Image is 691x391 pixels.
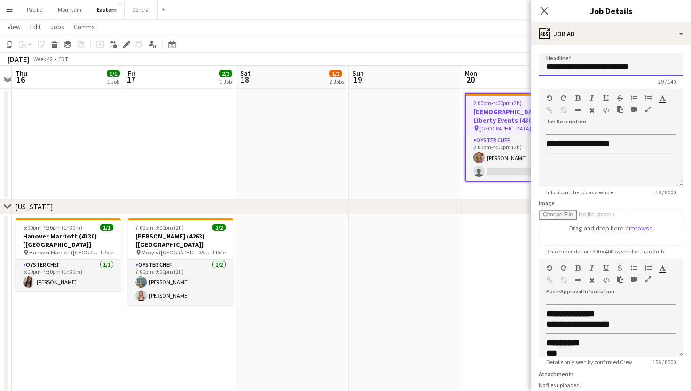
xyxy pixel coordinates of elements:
[560,94,567,102] button: Redo
[351,74,364,85] span: 19
[560,264,567,272] button: Redo
[589,94,595,102] button: Italic
[589,276,595,284] button: Clear Formatting
[531,23,691,45] div: Job Ad
[617,276,623,283] button: Paste as plain text
[539,248,671,255] span: Recommendation: 600 x 400px, smaller than 2mb
[29,249,100,256] span: Hanover Marriott ([GEOGRAPHIC_DATA], [GEOGRAPHIC_DATA])
[466,107,569,124] h3: [DEMOGRAPHIC_DATA] Liberty Events (4308) [MIA]
[648,189,683,196] span: 18 / 8000
[645,359,683,366] span: 156 / 8000
[100,249,113,256] span: 1 Role
[589,264,595,272] button: Italic
[126,74,135,85] span: 17
[74,23,95,31] span: Comms
[631,94,637,102] button: Unordered List
[659,264,666,272] button: Text Color
[50,23,64,31] span: Jobs
[8,54,29,64] div: [DATE]
[465,93,570,182] app-job-card: 2:00pm-4:00pm (2h)1/2[DEMOGRAPHIC_DATA] Liberty Events (4308) [MIA] [GEOGRAPHIC_DATA] ([GEOGRAPHI...
[546,264,553,272] button: Undo
[26,21,45,33] a: Edit
[240,69,251,77] span: Sat
[16,69,27,77] span: Thu
[23,224,82,231] span: 6:00pm-7:30pm (1h30m)
[659,94,666,102] button: Text Color
[589,107,595,114] button: Clear Formatting
[128,260,233,305] app-card-role: Oyster Chef2/27:00pm-9:00pm (2h)[PERSON_NAME][PERSON_NAME]
[128,218,233,305] app-job-card: 7:00pm-9:00pm (2h)2/2[PERSON_NAME] (4263) [[GEOGRAPHIC_DATA]] Moby's ([GEOGRAPHIC_DATA], [GEOGRAP...
[125,0,158,19] button: Central
[631,106,637,113] button: Insert video
[617,94,623,102] button: Strikethrough
[574,94,581,102] button: Bold
[645,264,652,272] button: Ordered List
[645,94,652,102] button: Ordered List
[16,232,121,249] h3: Hanover Marriott (4330) [[GEOGRAPHIC_DATA]]
[19,0,50,19] button: Pacific
[531,5,691,17] h3: Job Details
[574,107,581,114] button: Horizontal Line
[239,74,251,85] span: 18
[89,0,125,19] button: Eastern
[4,21,24,33] a: View
[617,106,623,113] button: Paste as plain text
[631,264,637,272] button: Unordered List
[47,21,68,33] a: Jobs
[466,135,569,181] app-card-role: Oyster Chef4A1/22:00pm-4:00pm (2h)[PERSON_NAME]
[617,264,623,272] button: Strikethrough
[539,370,574,377] label: Attachments
[16,260,121,291] app-card-role: Oyster Chef1/16:00pm-7:30pm (1h30m)[PERSON_NAME]
[546,94,553,102] button: Undo
[128,232,233,249] h3: [PERSON_NAME] (4263) [[GEOGRAPHIC_DATA]]
[353,69,364,77] span: Sun
[220,78,232,85] div: 1 Job
[631,276,637,283] button: Insert video
[15,202,53,211] div: [US_STATE]
[463,74,477,85] span: 20
[141,249,212,256] span: Moby's ([GEOGRAPHIC_DATA], [GEOGRAPHIC_DATA])
[14,74,27,85] span: 16
[574,276,581,284] button: Horizontal Line
[645,106,652,113] button: Fullscreen
[219,70,232,77] span: 2/2
[212,224,226,231] span: 2/2
[539,189,621,196] span: Info about the job as a whole
[31,55,55,62] span: Week 42
[574,264,581,272] button: Bold
[16,218,121,291] app-job-card: 6:00pm-7:30pm (1h30m)1/1Hanover Marriott (4330) [[GEOGRAPHIC_DATA]] Hanover Marriott ([GEOGRAPHIC...
[128,69,135,77] span: Fri
[539,382,683,389] div: No files uploaded.
[645,276,652,283] button: Fullscreen
[212,249,226,256] span: 1 Role
[107,78,119,85] div: 1 Job
[70,21,99,33] a: Comms
[8,23,21,31] span: View
[465,69,477,77] span: Mon
[603,264,609,272] button: Underline
[603,94,609,102] button: Underline
[30,23,41,31] span: Edit
[135,224,184,231] span: 7:00pm-9:00pm (2h)
[107,70,120,77] span: 1/1
[330,78,344,85] div: 2 Jobs
[50,0,89,19] button: Mountain
[651,78,683,85] span: 29 / 140
[539,359,640,366] span: Details only seen by confirmed Crew
[473,100,522,107] span: 2:00pm-4:00pm (2h)
[100,224,113,231] span: 1/1
[603,107,609,114] button: HTML Code
[329,70,342,77] span: 1/2
[603,276,609,284] button: HTML Code
[479,125,548,132] span: [GEOGRAPHIC_DATA] ([GEOGRAPHIC_DATA], [GEOGRAPHIC_DATA])
[58,55,68,62] div: EDT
